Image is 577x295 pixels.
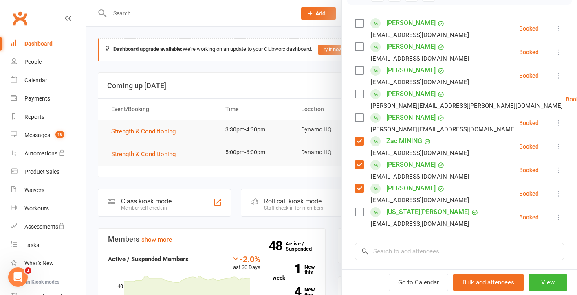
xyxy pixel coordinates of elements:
[519,26,539,31] div: Booked
[519,49,539,55] div: Booked
[386,40,436,53] a: [PERSON_NAME]
[24,114,44,120] div: Reports
[11,199,86,218] a: Workouts
[386,205,469,219] a: [US_STATE][PERSON_NAME]
[24,223,65,230] div: Assessments
[371,195,469,205] div: [EMAIL_ADDRESS][DOMAIN_NAME]
[11,144,86,163] a: Automations
[8,267,28,287] iframe: Intercom live chat
[24,95,50,102] div: Payments
[11,90,86,108] a: Payments
[10,8,30,28] a: Clubworx
[519,191,539,197] div: Booked
[11,53,86,71] a: People
[24,168,59,175] div: Product Sales
[371,30,469,40] div: [EMAIL_ADDRESS][DOMAIN_NAME]
[24,242,39,248] div: Tasks
[519,73,539,79] div: Booked
[371,219,469,229] div: [EMAIL_ADDRESS][DOMAIN_NAME]
[371,171,469,182] div: [EMAIL_ADDRESS][DOMAIN_NAME]
[11,236,86,254] a: Tasks
[519,144,539,149] div: Booked
[371,101,563,111] div: [PERSON_NAME][EMAIL_ADDRESS][PERSON_NAME][DOMAIN_NAME]
[11,218,86,236] a: Assessments
[11,35,86,53] a: Dashboard
[386,87,436,101] a: [PERSON_NAME]
[371,124,516,135] div: [PERSON_NAME][EMAIL_ADDRESS][DOMAIN_NAME]
[24,59,42,65] div: People
[386,64,436,77] a: [PERSON_NAME]
[25,267,31,274] span: 1
[11,71,86,90] a: Calendar
[11,126,86,144] a: Messages 16
[371,77,469,87] div: [EMAIL_ADDRESS][DOMAIN_NAME]
[24,205,49,212] div: Workouts
[386,17,436,30] a: [PERSON_NAME]
[11,181,86,199] a: Waivers
[24,260,54,267] div: What's New
[24,150,57,157] div: Automations
[529,274,567,291] button: View
[24,187,44,193] div: Waivers
[24,40,53,47] div: Dashboard
[386,182,436,195] a: [PERSON_NAME]
[519,120,539,126] div: Booked
[453,274,524,291] button: Bulk add attendees
[386,111,436,124] a: [PERSON_NAME]
[386,158,436,171] a: [PERSON_NAME]
[55,131,64,138] span: 16
[11,254,86,273] a: What's New
[11,108,86,126] a: Reports
[371,53,469,64] div: [EMAIL_ADDRESS][DOMAIN_NAME]
[24,132,50,138] div: Messages
[355,243,564,260] input: Search to add attendees
[389,274,448,291] a: Go to Calendar
[371,148,469,158] div: [EMAIL_ADDRESS][DOMAIN_NAME]
[519,214,539,220] div: Booked
[519,167,539,173] div: Booked
[24,77,47,83] div: Calendar
[386,135,422,148] a: Zac MINING
[11,163,86,181] a: Product Sales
